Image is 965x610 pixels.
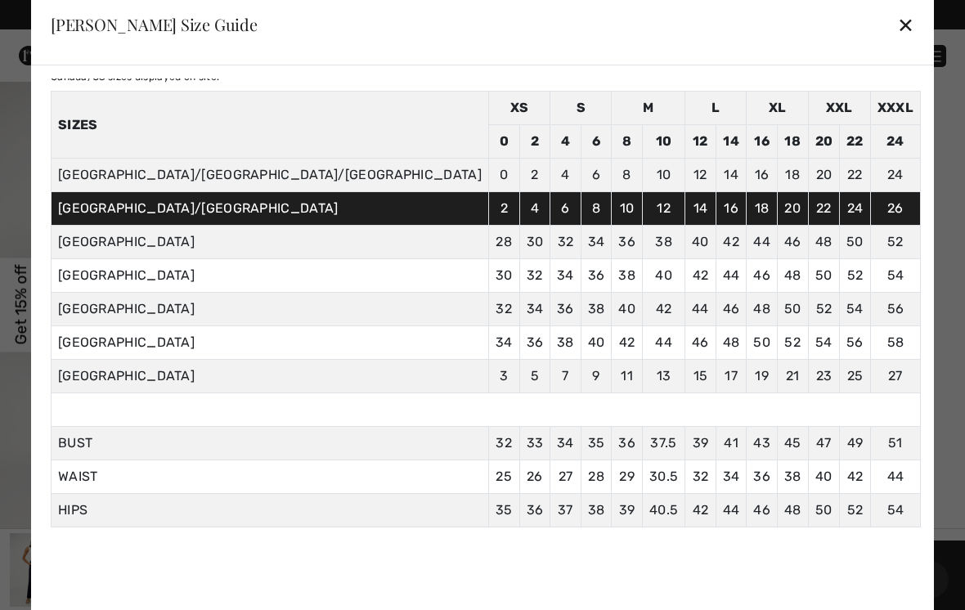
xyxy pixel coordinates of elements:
th: Sizes [51,92,488,159]
td: 25 [840,360,871,393]
td: 36 [581,259,612,293]
td: 10 [642,159,684,192]
td: 0 [488,159,519,192]
td: 32 [519,259,550,293]
td: [GEOGRAPHIC_DATA] [51,360,488,393]
td: 50 [777,293,808,326]
span: 50 [815,502,833,518]
td: 10 [612,192,643,226]
td: 17 [716,360,747,393]
span: 43 [753,435,770,451]
td: 20 [808,159,840,192]
td: 38 [581,293,612,326]
td: 6 [581,159,612,192]
td: [GEOGRAPHIC_DATA] [51,226,488,259]
td: 18 [777,159,808,192]
td: 6 [581,125,612,159]
td: 14 [685,192,716,226]
td: 24 [870,125,920,159]
td: 46 [747,259,778,293]
td: XS [488,92,550,125]
span: 54 [887,502,904,518]
td: 42 [642,293,684,326]
td: 10 [642,125,684,159]
td: 27 [870,360,920,393]
span: 49 [847,435,864,451]
span: 47 [816,435,832,451]
td: 54 [870,259,920,293]
td: 34 [550,259,581,293]
td: 13 [642,360,684,393]
div: ✕ [897,7,914,42]
span: 41 [724,435,738,451]
span: 48 [784,502,801,518]
td: 52 [870,226,920,259]
td: 16 [747,125,778,159]
span: 34 [557,435,574,451]
td: 4 [550,125,581,159]
td: 50 [747,326,778,360]
span: 44 [887,469,904,484]
span: 34 [723,469,740,484]
td: 8 [581,192,612,226]
span: 35 [588,435,605,451]
td: 5 [519,360,550,393]
td: 46 [685,326,716,360]
td: 38 [550,326,581,360]
td: 18 [747,192,778,226]
span: 38 [784,469,801,484]
td: 22 [808,192,840,226]
td: XXXL [870,92,920,125]
td: 30 [488,259,519,293]
td: L [685,92,747,125]
span: 40.5 [649,502,678,518]
td: WAIST [51,460,488,494]
td: 2 [488,192,519,226]
span: 27 [559,469,573,484]
td: 48 [716,326,747,360]
td: 50 [840,226,871,259]
td: 24 [870,159,920,192]
td: 34 [519,293,550,326]
td: [GEOGRAPHIC_DATA] [51,293,488,326]
td: 6 [550,192,581,226]
td: 34 [488,326,519,360]
span: 44 [723,502,740,518]
td: 54 [840,293,871,326]
td: 34 [581,226,612,259]
td: XL [747,92,808,125]
span: 39 [619,502,635,518]
td: 44 [642,326,684,360]
td: 16 [716,192,747,226]
td: 18 [777,125,808,159]
span: 45 [784,435,801,451]
td: 48 [747,293,778,326]
td: 30 [519,226,550,259]
span: 46 [753,502,770,518]
td: [GEOGRAPHIC_DATA] [51,326,488,360]
span: 26 [527,469,543,484]
td: 52 [840,259,871,293]
td: 16 [747,159,778,192]
td: 2 [519,125,550,159]
td: 2 [519,159,550,192]
span: Chat [38,11,72,26]
td: 8 [612,159,643,192]
span: 40 [815,469,833,484]
span: 32 [496,435,512,451]
td: 56 [870,293,920,326]
td: 54 [808,326,840,360]
span: 51 [888,435,903,451]
td: HIPS [51,494,488,527]
td: 19 [747,360,778,393]
td: 21 [777,360,808,393]
td: 42 [612,326,643,360]
td: 48 [808,226,840,259]
td: 20 [808,125,840,159]
span: 25 [496,469,512,484]
span: 35 [496,502,513,518]
span: 33 [527,435,544,451]
span: 37.5 [650,435,676,451]
span: 52 [847,502,864,518]
span: 28 [588,469,604,484]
